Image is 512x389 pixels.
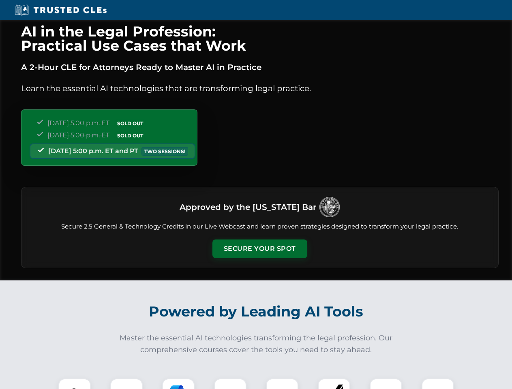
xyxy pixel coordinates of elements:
h1: AI in the Legal Profession: Practical Use Cases that Work [21,24,499,53]
button: Secure Your Spot [212,239,307,258]
h3: Approved by the [US_STATE] Bar [180,200,316,214]
p: Learn the essential AI technologies that are transforming legal practice. [21,82,499,95]
span: SOLD OUT [114,131,146,140]
span: SOLD OUT [114,119,146,128]
p: A 2-Hour CLE for Attorneys Ready to Master AI in Practice [21,61,499,74]
img: Trusted CLEs [12,4,109,16]
p: Master the essential AI technologies transforming the legal profession. Our comprehensive courses... [114,332,398,356]
span: [DATE] 5:00 p.m. ET [47,119,109,127]
span: [DATE] 5:00 p.m. ET [47,131,109,139]
h2: Powered by Leading AI Tools [32,297,481,326]
p: Secure 2.5 General & Technology Credits in our Live Webcast and learn proven strategies designed ... [31,222,488,231]
img: Logo [319,197,340,217]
